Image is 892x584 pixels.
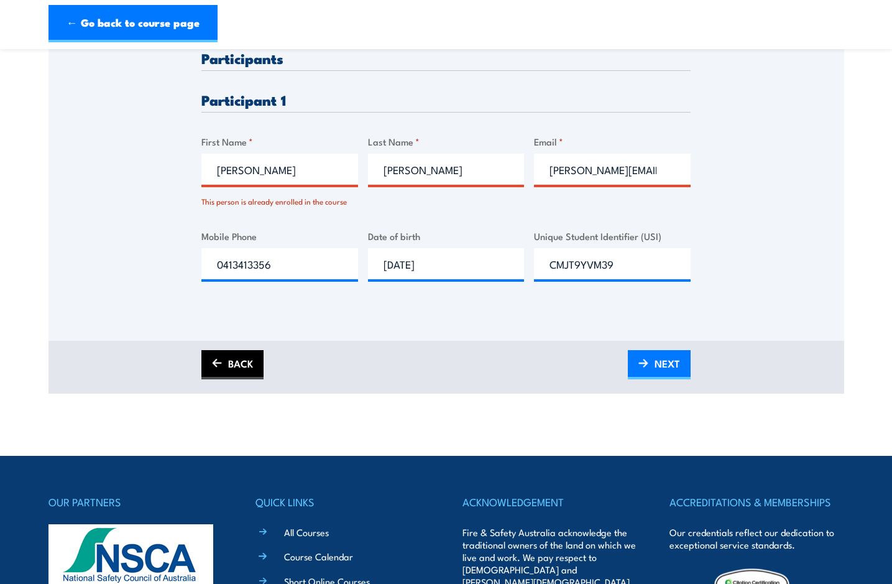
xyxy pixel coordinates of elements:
h4: OUR PARTNERS [48,493,223,511]
label: Mobile Phone [201,229,358,243]
h3: Participant 1 [201,93,691,107]
label: Email [534,134,691,149]
label: Last Name [368,134,525,149]
p: Our credentials reflect our dedication to exceptional service standards. [669,526,844,551]
h4: QUICK LINKS [255,493,430,511]
span: NEXT [655,347,680,380]
label: First Name [201,134,358,149]
label: Unique Student Identifier (USI) [534,229,691,243]
h4: ACCREDITATIONS & MEMBERSHIPS [669,493,844,511]
a: Course Calendar [284,550,353,563]
h4: ACKNOWLEDGEMENT [462,493,637,511]
h3: Participants [201,51,691,65]
a: BACK [201,350,264,379]
a: ← Go back to course page [48,5,218,42]
div: This person is already enrolled in the course [201,190,358,208]
a: NEXT [628,350,691,379]
a: All Courses [284,526,329,539]
label: Date of birth [368,229,525,243]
